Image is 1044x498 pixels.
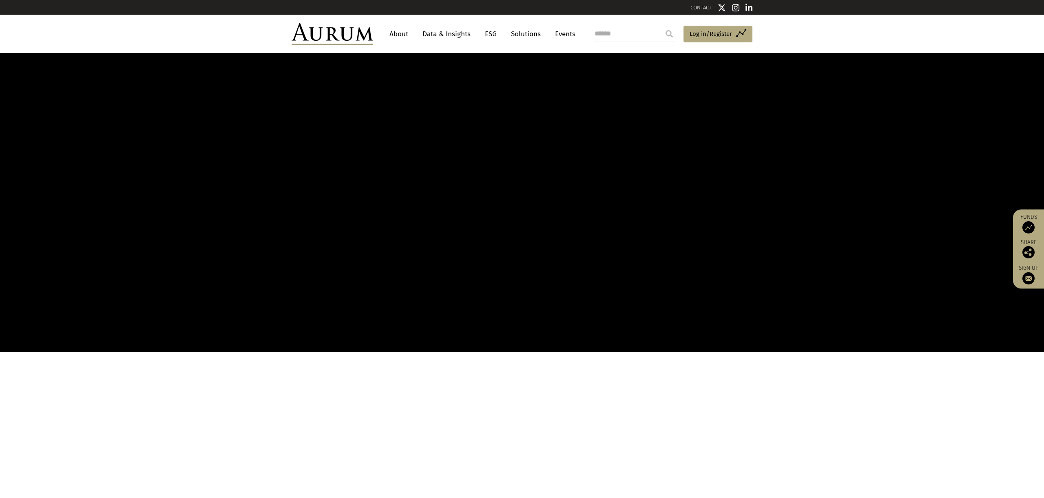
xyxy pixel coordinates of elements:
img: Linkedin icon [745,4,753,12]
img: Instagram icon [732,4,739,12]
a: Funds [1017,214,1040,234]
img: Sign up to our newsletter [1022,272,1035,284]
input: Submit [661,26,677,42]
img: Share this post [1022,246,1035,258]
img: Access Funds [1022,221,1035,234]
img: Twitter icon [718,4,726,12]
img: Aurum [292,23,373,45]
div: Share [1017,240,1040,258]
a: Data & Insights [418,26,475,42]
a: CONTACT [690,4,712,11]
span: Log in/Register [690,29,732,39]
a: Sign up [1017,264,1040,284]
a: Solutions [507,26,545,42]
a: Events [551,26,575,42]
a: ESG [481,26,501,42]
a: Log in/Register [683,26,752,43]
a: About [385,26,412,42]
